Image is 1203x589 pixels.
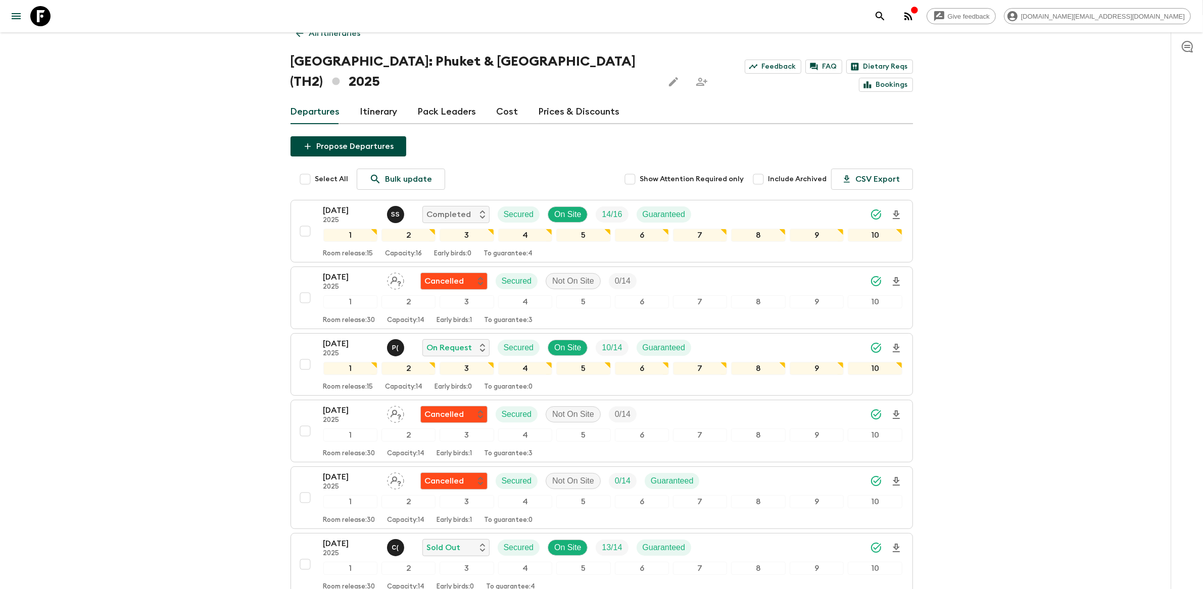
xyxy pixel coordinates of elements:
span: Assign pack leader [387,475,404,484]
p: 2025 [323,217,379,225]
svg: Synced Successfully [870,208,882,221]
p: 2025 [323,416,379,424]
div: 6 [615,362,669,375]
p: Guaranteed [643,208,686,221]
p: Room release: 30 [323,516,375,524]
div: 1 [323,362,377,375]
div: 3 [440,429,494,442]
p: On Site [554,342,581,354]
svg: Download Onboarding [890,542,902,554]
div: 4 [498,429,552,442]
p: To guarantee: 4 [484,250,533,258]
span: Share this itinerary [692,72,712,92]
div: 10 [848,229,902,242]
span: Include Archived [768,174,827,184]
svg: Synced Successfully [870,475,882,487]
p: Secured [502,275,532,287]
div: 9 [790,495,844,508]
p: Not On Site [552,275,594,287]
div: 5 [556,229,610,242]
p: Secured [504,208,534,221]
div: 2 [381,429,436,442]
a: Pack Leaders [418,100,476,124]
p: 10 / 14 [602,342,622,354]
div: 1 [323,229,377,242]
svg: Download Onboarding [890,276,902,288]
svg: Download Onboarding [890,342,902,354]
div: 10 [848,429,902,442]
p: Cancelled [425,408,464,420]
div: 9 [790,295,844,308]
p: 0 / 14 [615,408,631,420]
p: Room release: 15 [323,250,373,258]
div: 4 [498,362,552,375]
p: To guarantee: 0 [485,516,533,524]
p: On Site [554,208,581,221]
button: Edit this itinerary [663,72,684,92]
div: Trip Fill [596,206,628,223]
a: FAQ [805,60,842,74]
p: [DATE] [323,271,379,283]
div: Flash Pack cancellation [420,273,488,290]
p: 0 / 14 [615,475,631,487]
span: Give feedback [942,13,995,20]
p: Capacity: 14 [388,316,425,325]
button: [DATE]2025Assign pack leaderFlash Pack cancellationSecuredNot On SiteTrip Fill12345678910Room rel... [291,400,913,462]
button: [DATE]2025Assign pack leaderFlash Pack cancellationSecuredNot On SiteTrip FillGuaranteed123456789... [291,466,913,529]
div: 6 [615,295,669,308]
span: Can (Jeerawut) Mapromjai [387,542,406,550]
div: 8 [731,229,785,242]
div: 1 [323,562,377,575]
p: 2025 [323,550,379,558]
p: [DATE] [323,538,379,550]
p: To guarantee: 3 [485,450,533,458]
button: [DATE]2025Assign pack leaderFlash Pack cancellationSecuredNot On SiteTrip Fill12345678910Room rel... [291,266,913,329]
svg: Synced Successfully [870,275,882,287]
span: Pooky (Thanaphan) Kerdyoo [387,342,406,350]
p: Guaranteed [643,342,686,354]
a: Bookings [859,78,913,92]
a: Bulk update [357,169,445,190]
div: 5 [556,495,610,508]
div: Flash Pack cancellation [420,472,488,490]
p: [DATE] [323,404,379,416]
div: 9 [790,229,844,242]
span: Show Attention Required only [640,174,744,184]
a: Departures [291,100,340,124]
p: Early birds: 1 [437,516,472,524]
div: Trip Fill [609,473,637,489]
svg: Synced Successfully [870,408,882,420]
p: [DATE] [323,204,379,217]
div: Secured [498,206,540,223]
p: Early birds: 1 [437,316,472,325]
p: Room release: 15 [323,383,373,391]
svg: Download Onboarding [890,475,902,488]
button: menu [6,6,26,26]
div: 10 [848,562,902,575]
p: On Site [554,542,581,554]
div: 3 [440,362,494,375]
div: 8 [731,495,785,508]
p: Cancelled [425,275,464,287]
div: 5 [556,429,610,442]
p: [DATE] [323,471,379,483]
div: 1 [323,429,377,442]
p: Cancelled [425,475,464,487]
div: 3 [440,495,494,508]
div: 2 [381,495,436,508]
div: 8 [731,362,785,375]
span: [DOMAIN_NAME][EMAIL_ADDRESS][DOMAIN_NAME] [1016,13,1190,20]
a: Feedback [745,60,801,74]
a: Cost [497,100,518,124]
p: Secured [504,542,534,554]
p: 2025 [323,483,379,491]
p: Not On Site [552,408,594,420]
div: Trip Fill [596,540,628,556]
div: 7 [673,362,727,375]
button: C( [387,539,406,556]
p: Secured [504,342,534,354]
p: Secured [502,408,532,420]
div: On Site [548,540,588,556]
div: On Site [548,340,588,356]
div: 5 [556,562,610,575]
